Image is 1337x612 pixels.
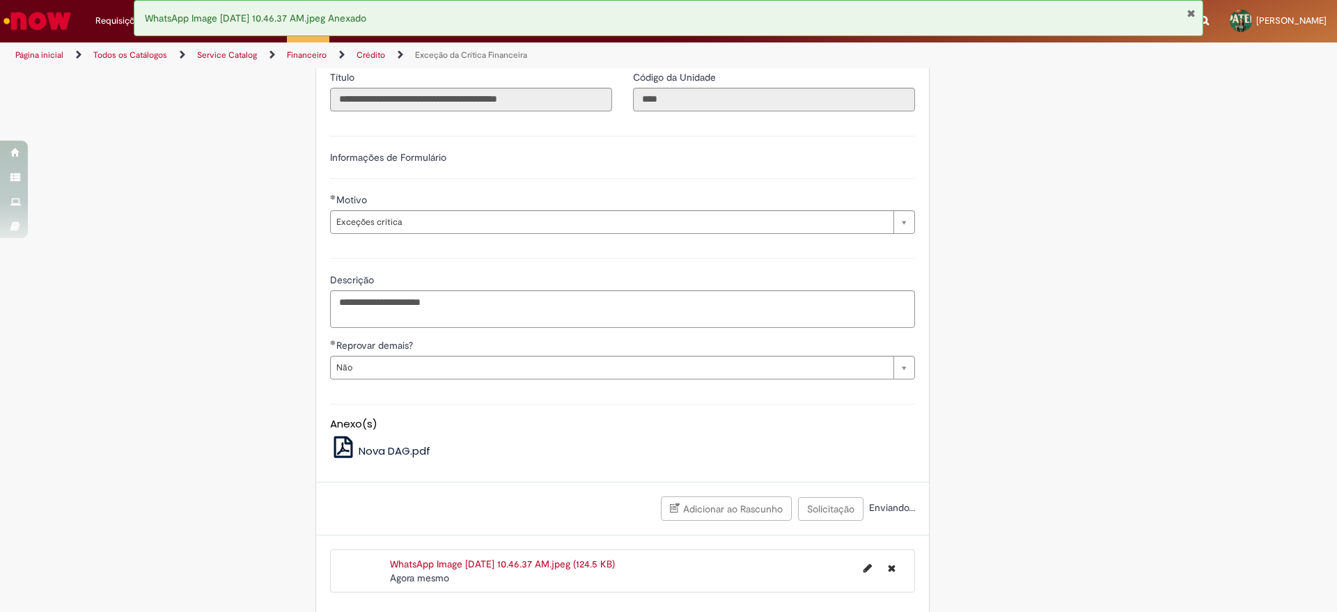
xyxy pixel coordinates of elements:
[197,49,257,61] a: Service Catalog
[633,71,719,84] span: Somente leitura - Código da Unidade
[330,70,357,84] label: Somente leitura - Título
[1187,8,1196,19] button: Fechar Notificação
[336,339,416,352] span: Reprovar demais?
[1256,15,1327,26] span: [PERSON_NAME]
[145,12,366,24] span: WhatsApp Image [DATE] 10.46.37 AM.jpeg Anexado
[15,49,63,61] a: Página inicial
[10,42,881,68] ul: Trilhas de página
[93,49,167,61] a: Todos os Catálogos
[330,88,612,111] input: Título
[330,194,336,200] span: Obrigatório Preenchido
[633,70,719,84] label: Somente leitura - Código da Unidade
[287,49,327,61] a: Financeiro
[879,557,904,579] button: Excluir WhatsApp Image 2025-09-30 at 10.46.37 AM.jpeg
[330,340,336,345] span: Obrigatório Preenchido
[336,356,886,379] span: Não
[330,290,915,328] textarea: Descrição
[330,71,357,84] span: Somente leitura - Título
[330,418,915,430] h5: Anexo(s)
[336,194,370,206] span: Motivo
[390,558,615,570] a: WhatsApp Image [DATE] 10.46.37 AM.jpeg (124.5 KB)
[390,572,449,584] time: 30/09/2025 18:13:24
[855,557,880,579] button: Editar nome de arquivo WhatsApp Image 2025-09-30 at 10.46.37 AM.jpeg
[330,151,446,164] label: Informações de Formulário
[330,274,377,286] span: Descrição
[390,572,449,584] span: Agora mesmo
[95,14,144,28] span: Requisições
[336,211,886,233] span: Exceções crítica
[357,49,385,61] a: Crédito
[1,7,73,35] img: ServiceNow
[415,49,527,61] a: Exceção da Crítica Financeira
[633,88,915,111] input: Código da Unidade
[359,444,430,458] span: Nova DAG.pdf
[330,444,431,458] a: Nova DAG.pdf
[866,501,915,514] span: Enviando...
